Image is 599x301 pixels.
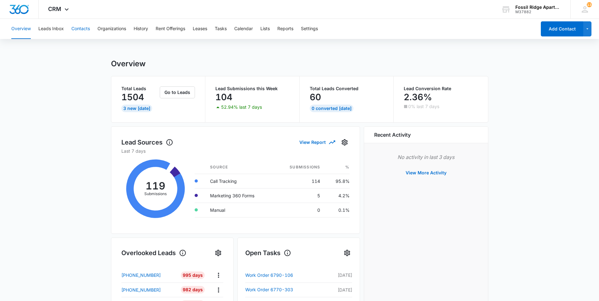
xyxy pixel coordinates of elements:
td: Manual [205,203,274,217]
td: Marketing 360 Forms [205,188,274,203]
button: Actions [214,270,223,280]
a: [PHONE_NUMBER] [121,272,176,278]
p: Lead Conversion Rate [404,86,478,91]
button: Add Contact [541,21,583,36]
button: Lists [260,19,270,39]
h6: Recent Activity [374,131,411,139]
button: Contacts [71,19,90,39]
p: 2.36% [404,92,432,102]
p: 52.94% last 7 days [221,105,262,109]
td: 0.1% [325,203,349,217]
th: Submissions [274,161,325,174]
td: 0 [274,203,325,217]
button: Settings [301,19,318,39]
button: Tasks [215,19,227,39]
button: Calendar [234,19,253,39]
button: Go to Leads [160,86,195,98]
button: Actions [214,285,223,295]
a: Work Order 6790-106 [245,271,309,279]
td: Call Tracking [205,174,274,188]
p: 104 [215,92,232,102]
a: Go to Leads [160,90,195,95]
p: Total Leads [121,86,159,91]
div: 982 Days [181,286,205,293]
button: Settings [340,137,350,147]
div: account name [515,5,561,10]
p: 60 [310,92,321,102]
h1: Lead Sources [121,138,173,147]
th: Source [205,161,274,174]
button: View More Activity [399,165,453,180]
p: No activity in last 3 days [374,153,478,161]
div: 0 Converted [DATE] [310,105,353,112]
p: Total Leads Converted [310,86,384,91]
p: [DATE] [333,272,352,278]
button: Overview [11,19,31,39]
th: % [325,161,349,174]
button: Organizations [97,19,126,39]
p: [PHONE_NUMBER] [121,287,161,293]
span: CRM [48,6,61,12]
div: 995 Days [181,271,205,279]
a: Work Order 6770-303 [245,286,309,293]
td: 95.8% [325,174,349,188]
p: 0% last 7 days [408,104,439,109]
td: 114 [274,174,325,188]
button: Leases [193,19,207,39]
p: Lead Submissions this Week [215,86,289,91]
a: [PHONE_NUMBER] [121,287,176,293]
button: Leads Inbox [38,19,64,39]
h1: Overlooked Leads [121,248,186,258]
h1: Overview [111,59,146,68]
button: View Report [299,137,335,148]
button: Reports [277,19,293,39]
p: [DATE] [333,287,352,293]
span: 13 [587,2,592,7]
div: 3 New [DATE] [121,105,152,112]
div: account id [515,10,561,14]
p: Last 7 days [121,148,350,154]
div: notifications count [587,2,592,7]
button: Settings [342,248,352,258]
h1: Open Tasks [245,248,291,258]
button: Rent Offerings [156,19,185,39]
button: Settings [213,248,223,258]
td: 5 [274,188,325,203]
p: [PHONE_NUMBER] [121,272,161,278]
td: 4.2% [325,188,349,203]
button: History [134,19,148,39]
p: 1504 [121,92,144,102]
